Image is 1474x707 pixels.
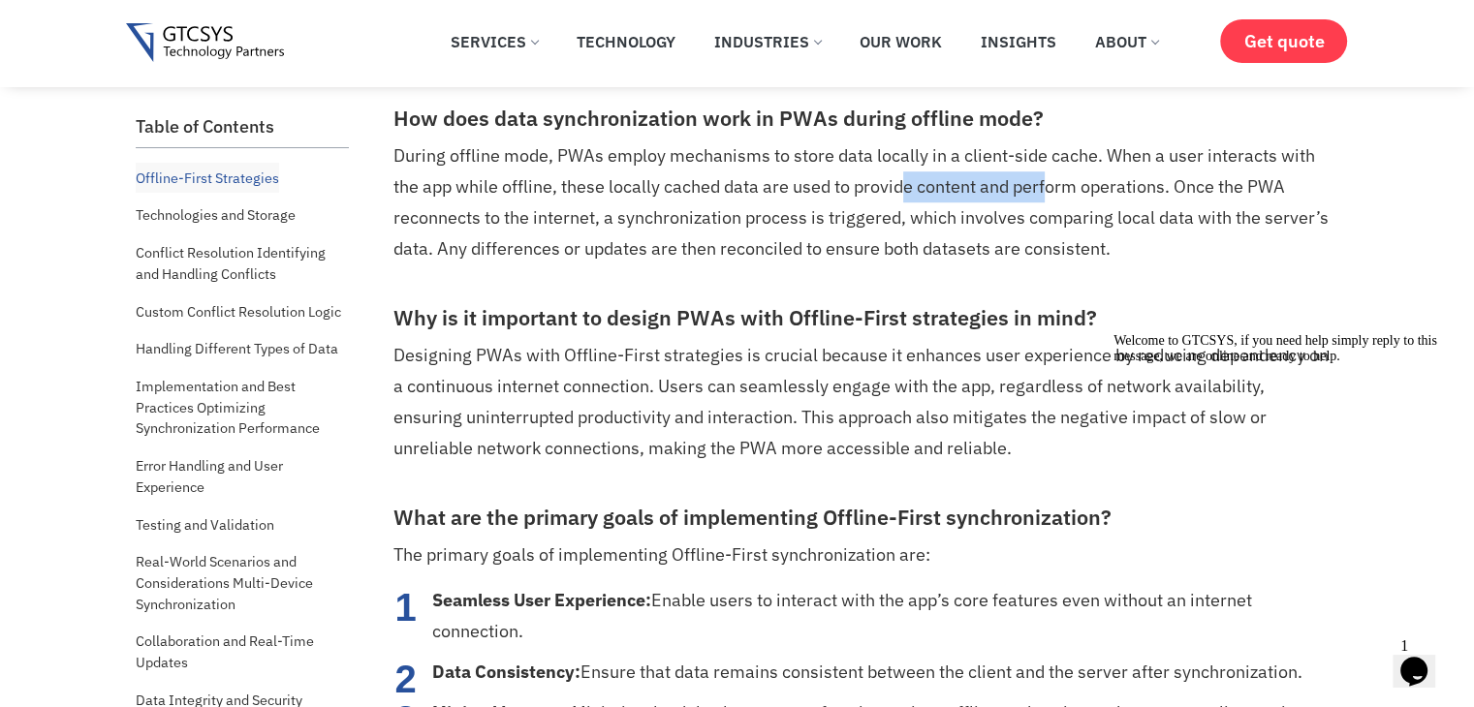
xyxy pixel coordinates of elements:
iframe: chat widget [1106,325,1455,620]
a: Real-World Scenarios and Considerations Multi-Device Synchronization [136,546,349,619]
a: Custom Conflict Resolution Logic [136,296,341,327]
a: Insights [966,20,1071,63]
h3: Why is it important to design PWAs with Offline-First strategies in mind? [393,306,1333,331]
div: Welcome to GTCSYS, if you need help simply reply to this message, we are online and ready to help. [8,8,357,39]
span: Get quote [1243,31,1324,51]
a: Conflict Resolution Identifying and Handling Conflicts [136,237,349,289]
p: During offline mode, PWAs employ mechanisms to store data locally in a client-side cache. When a ... [393,140,1333,264]
a: About [1081,20,1173,63]
a: Technology [562,20,690,63]
a: Testing and Validation [136,509,274,540]
img: Gtcsys logo [126,23,284,63]
a: Industries [700,20,835,63]
li: Enable users to interact with the app’s core features even without an internet connection. [432,585,1333,647]
h2: Table of Contents [136,116,349,138]
a: Technologies and Storage [136,200,296,231]
a: Error Handling and User Experience [136,450,349,502]
iframe: chat widget [1393,630,1455,688]
strong: Data Consistency: [432,661,580,683]
li: Ensure that data remains consistent between the client and the server after synchronization. [432,657,1333,688]
p: The primary goals of implementing Offline-First synchronization are: [393,539,1333,570]
p: Designing PWAs with Offline-First strategies is crucial because it enhances user experience by re... [393,340,1333,464]
a: Services [436,20,552,63]
a: Handling Different Types of Data [136,333,338,364]
a: Offline-First Strategies [136,163,279,194]
h3: What are the primary goals of implementing Offline-First synchronization? [393,506,1333,531]
a: Our Work [845,20,957,63]
span: Welcome to GTCSYS, if you need help simply reply to this message, we are online and ready to help. [8,8,331,38]
a: Collaboration and Real-Time Updates [136,626,349,677]
strong: Seamless User Experience: [432,589,651,611]
h3: How does data synchronization work in PWAs during offline mode? [393,107,1333,132]
a: Implementation and Best Practices Optimizing Synchronization Performance [136,371,349,444]
a: Get quote [1220,19,1347,63]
